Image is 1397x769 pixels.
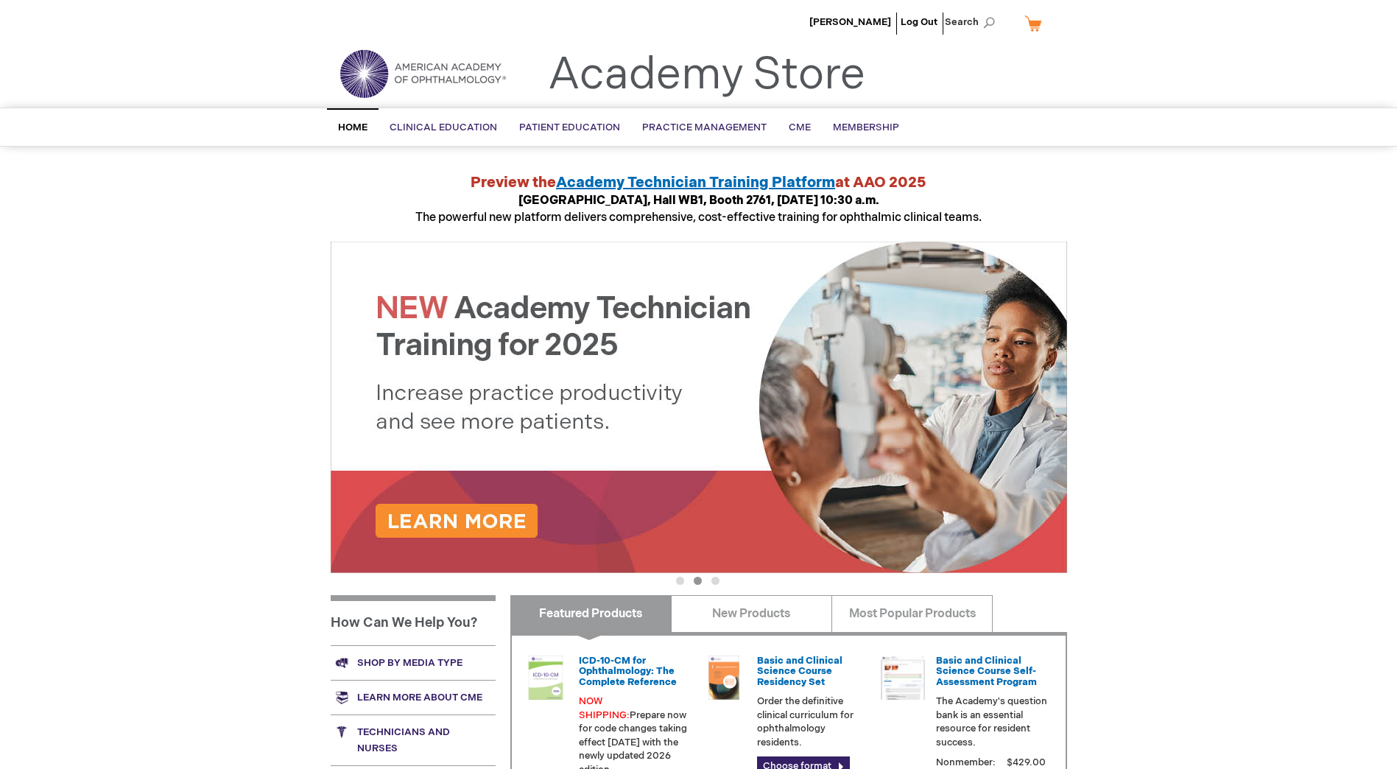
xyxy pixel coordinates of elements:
[789,122,811,133] span: CME
[671,595,832,632] a: New Products
[833,122,899,133] span: Membership
[331,645,496,680] a: Shop by media type
[702,656,746,700] img: 02850963u_47.png
[936,695,1048,749] p: The Academy's question bank is an essential resource for resident success.
[338,122,367,133] span: Home
[711,577,719,585] button: 3 of 3
[579,655,677,688] a: ICD-10-CM for Ophthalmology: The Complete Reference
[901,16,937,28] a: Log Out
[519,122,620,133] span: Patient Education
[676,577,684,585] button: 1 of 3
[1004,756,1048,768] span: $429.00
[579,695,630,721] font: NOW SHIPPING:
[642,122,767,133] span: Practice Management
[831,595,993,632] a: Most Popular Products
[518,194,879,208] strong: [GEOGRAPHIC_DATA], Hall WB1, Booth 2761, [DATE] 10:30 a.m.
[331,714,496,765] a: Technicians and nurses
[809,16,891,28] a: [PERSON_NAME]
[757,655,842,688] a: Basic and Clinical Science Course Residency Set
[556,174,835,192] a: Academy Technician Training Platform
[757,695,869,749] p: Order the definitive clinical curriculum for ophthalmology residents.
[945,7,1001,37] span: Search
[694,577,702,585] button: 2 of 3
[390,122,497,133] span: Clinical Education
[936,655,1037,688] a: Basic and Clinical Science Course Self-Assessment Program
[331,680,496,714] a: Learn more about CME
[510,595,672,632] a: Featured Products
[415,194,982,225] span: The powerful new platform delivers comprehensive, cost-effective training for ophthalmic clinical...
[471,174,926,192] strong: Preview the at AAO 2025
[548,49,865,102] a: Academy Store
[331,595,496,645] h1: How Can We Help You?
[881,656,925,700] img: bcscself_20.jpg
[524,656,568,700] img: 0120008u_42.png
